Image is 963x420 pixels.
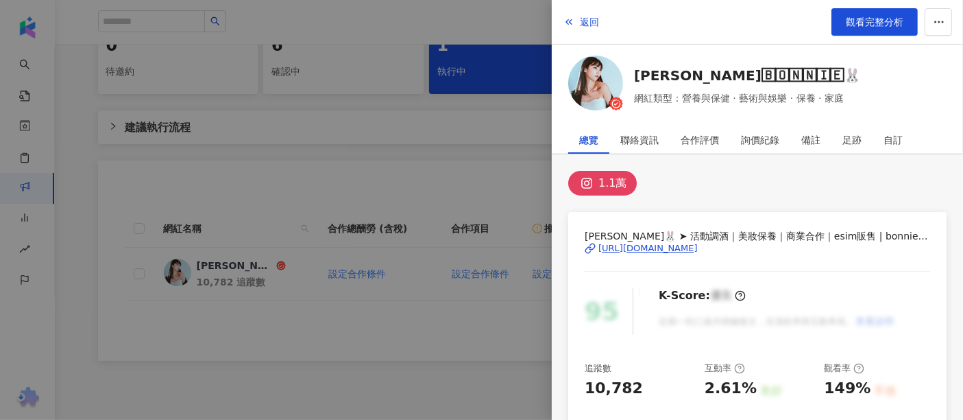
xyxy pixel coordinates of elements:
[659,288,746,303] div: K-Score :
[705,378,757,399] div: 2.61%
[598,174,626,193] div: 1.1萬
[741,126,779,154] div: 詢價紀錄
[580,16,599,27] span: 返回
[579,126,598,154] div: 總覽
[883,126,903,154] div: 自訂
[634,66,861,85] a: [PERSON_NAME]🄱🄾🄽🄽🄸🄴🐰
[585,362,611,375] div: 追蹤數
[585,229,930,244] span: [PERSON_NAME]🐰 ➤ 活動調酒｜美妝保養｜商業合作｜esim販售 | bonnie___0102
[824,362,864,375] div: 觀看率
[568,56,623,115] a: KOL Avatar
[620,126,659,154] div: 聯絡資訊
[846,16,903,27] span: 觀看完整分析
[568,171,637,196] button: 1.1萬
[824,378,870,399] div: 149%
[705,362,745,375] div: 互動率
[801,126,820,154] div: 備註
[831,8,918,36] a: 觀看完整分析
[681,126,719,154] div: 合作評價
[634,91,861,106] span: 網紅類型：營養與保健 · 藝術與娛樂 · 保養 · 家庭
[585,242,930,255] a: [URL][DOMAIN_NAME]
[598,242,698,255] div: [URL][DOMAIN_NAME]
[568,56,623,110] img: KOL Avatar
[842,126,862,154] div: 足跡
[563,8,600,36] button: 返回
[585,378,643,399] div: 10,782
